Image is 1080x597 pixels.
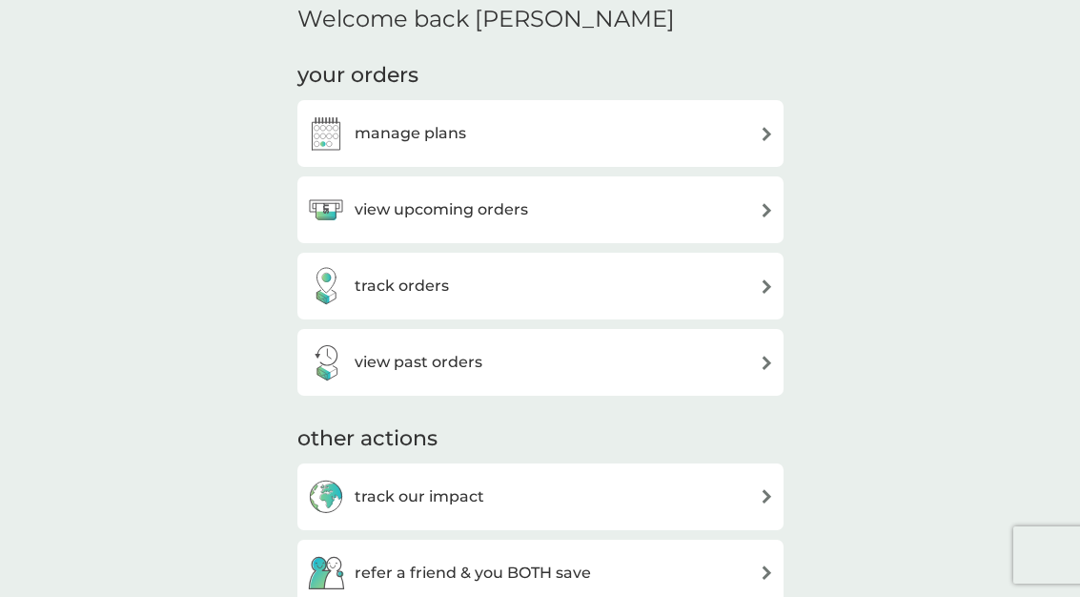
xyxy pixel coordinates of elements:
[760,127,774,141] img: arrow right
[355,350,482,375] h3: view past orders
[355,121,466,146] h3: manage plans
[760,566,774,580] img: arrow right
[355,561,591,586] h3: refer a friend & you BOTH save
[297,6,675,33] h2: Welcome back [PERSON_NAME]
[760,203,774,217] img: arrow right
[355,484,484,509] h3: track our impact
[760,279,774,294] img: arrow right
[355,274,449,298] h3: track orders
[760,489,774,504] img: arrow right
[297,61,418,91] h3: your orders
[297,424,438,454] h3: other actions
[355,197,528,222] h3: view upcoming orders
[760,356,774,370] img: arrow right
